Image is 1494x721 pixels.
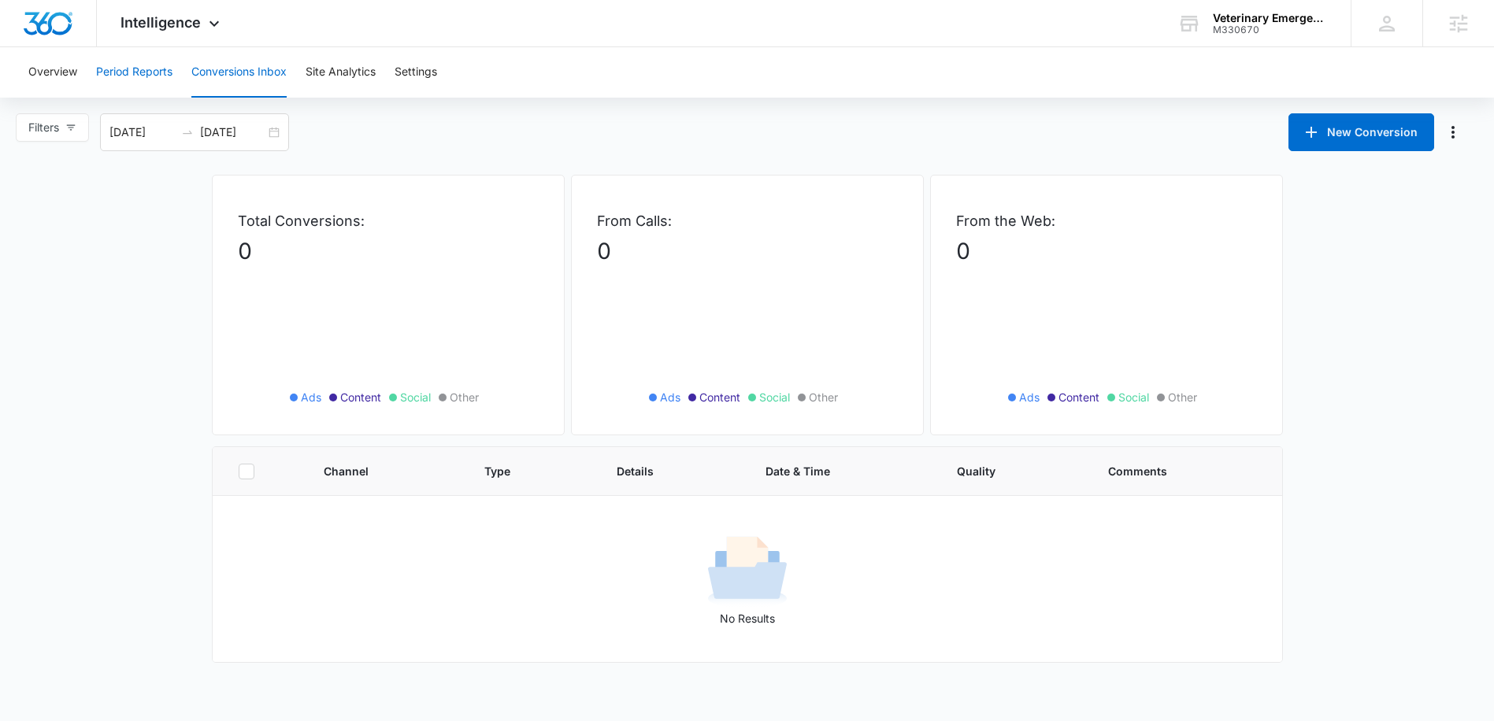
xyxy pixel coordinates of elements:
p: From Calls: [597,210,898,231]
button: Overview [28,47,77,98]
input: Start date [109,124,175,141]
button: Filters [16,113,89,142]
span: Ads [301,389,321,405]
button: Settings [395,47,437,98]
button: Period Reports [96,47,172,98]
span: Content [1058,389,1099,405]
span: Channel [324,463,424,479]
span: Details [617,463,705,479]
span: Ads [1019,389,1040,405]
p: From the Web: [956,210,1257,231]
button: New Conversion [1288,113,1434,151]
span: swap-right [181,126,194,139]
p: Total Conversions: [238,210,539,231]
span: Social [1118,389,1149,405]
input: End date [200,124,265,141]
span: Type [484,463,556,479]
span: Other [450,389,479,405]
span: Other [809,389,838,405]
button: Manage Numbers [1440,120,1466,145]
span: Other [1168,389,1197,405]
span: Intelligence [120,14,201,31]
p: 0 [956,235,1257,268]
div: account id [1213,24,1328,35]
span: Social [400,389,431,405]
p: No Results [213,610,1281,627]
span: Date & Time [766,463,896,479]
span: Content [340,389,381,405]
span: Social [759,389,790,405]
span: Ads [660,389,680,405]
p: 0 [597,235,898,268]
img: No Results [708,531,787,610]
span: Filters [28,119,59,136]
p: 0 [238,235,539,268]
button: Conversions Inbox [191,47,287,98]
span: Quality [957,463,1047,479]
div: account name [1213,12,1328,24]
span: Content [699,389,740,405]
button: Site Analytics [306,47,376,98]
span: Comments [1108,463,1233,479]
span: to [181,126,194,139]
